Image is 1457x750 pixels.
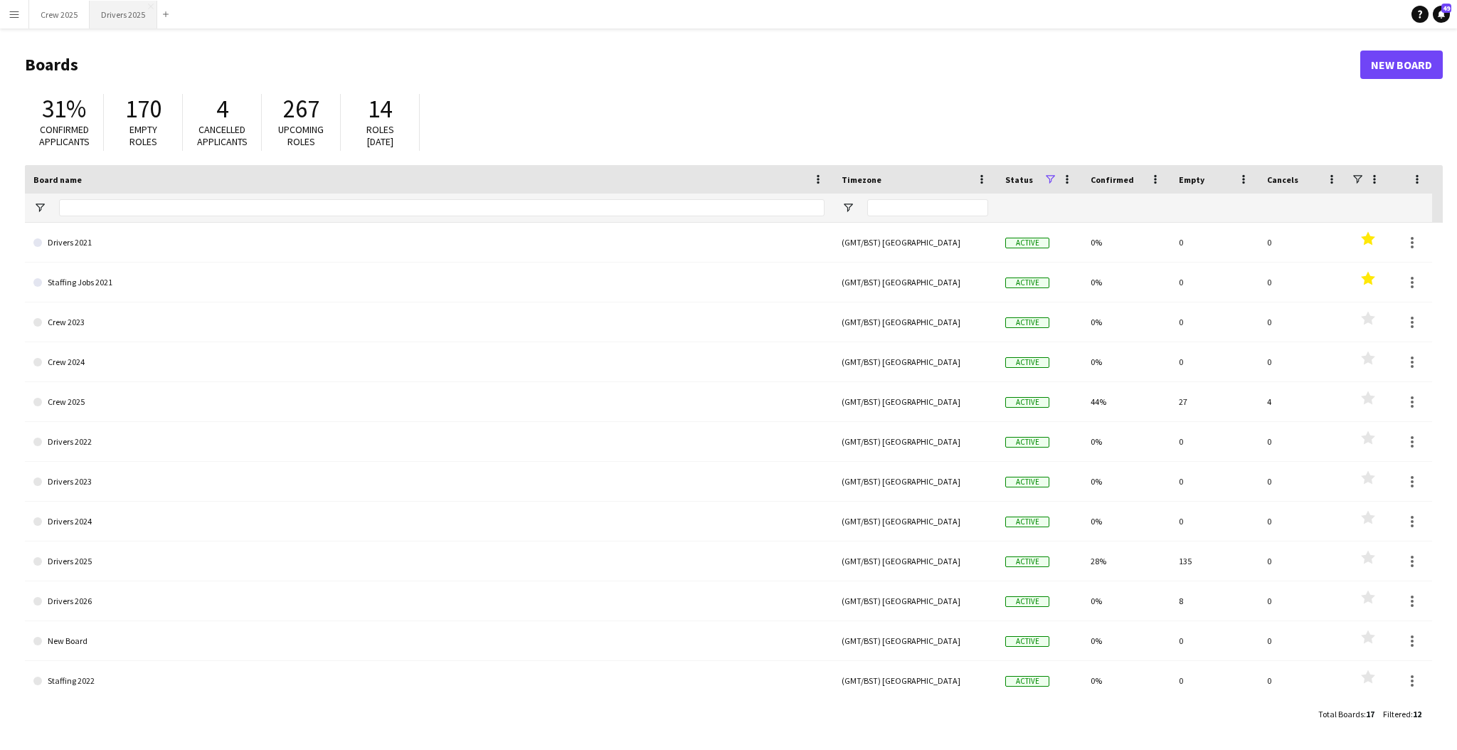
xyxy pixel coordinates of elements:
[59,199,825,216] input: Board name Filter Input
[1082,502,1170,541] div: 0%
[1259,462,1347,501] div: 0
[1005,517,1049,527] span: Active
[197,123,248,148] span: Cancelled applicants
[1170,422,1259,461] div: 0
[1170,263,1259,302] div: 0
[867,199,988,216] input: Timezone Filter Input
[33,621,825,661] a: New Board
[1082,462,1170,501] div: 0%
[833,302,997,342] div: (GMT/BST) [GEOGRAPHIC_DATA]
[833,581,997,620] div: (GMT/BST) [GEOGRAPHIC_DATA]
[1082,422,1170,461] div: 0%
[33,462,825,502] a: Drivers 2023
[129,123,157,148] span: Empty roles
[1082,581,1170,620] div: 0%
[1259,661,1347,700] div: 0
[1259,342,1347,381] div: 0
[39,123,90,148] span: Confirmed applicants
[1005,278,1049,288] span: Active
[33,201,46,214] button: Open Filter Menu
[1441,4,1451,13] span: 49
[833,502,997,541] div: (GMT/BST) [GEOGRAPHIC_DATA]
[1170,621,1259,660] div: 0
[833,342,997,381] div: (GMT/BST) [GEOGRAPHIC_DATA]
[1259,542,1347,581] div: 0
[1082,542,1170,581] div: 28%
[33,342,825,382] a: Crew 2024
[1170,302,1259,342] div: 0
[33,263,825,302] a: Staffing Jobs 2021
[1082,621,1170,660] div: 0%
[1005,556,1049,567] span: Active
[33,502,825,542] a: Drivers 2024
[1170,382,1259,421] div: 27
[833,542,997,581] div: (GMT/BST) [GEOGRAPHIC_DATA]
[842,174,881,185] span: Timezone
[1082,382,1170,421] div: 44%
[1170,342,1259,381] div: 0
[1318,709,1364,719] span: Total Boards
[833,422,997,461] div: (GMT/BST) [GEOGRAPHIC_DATA]
[1005,437,1049,448] span: Active
[33,223,825,263] a: Drivers 2021
[216,93,228,125] span: 4
[1170,542,1259,581] div: 135
[1259,581,1347,620] div: 0
[1318,700,1374,728] div: :
[368,93,392,125] span: 14
[125,93,161,125] span: 170
[1170,502,1259,541] div: 0
[1170,581,1259,620] div: 8
[283,93,319,125] span: 267
[833,621,997,660] div: (GMT/BST) [GEOGRAPHIC_DATA]
[1259,422,1347,461] div: 0
[1082,661,1170,700] div: 0%
[1259,502,1347,541] div: 0
[1259,302,1347,342] div: 0
[90,1,157,28] button: Drivers 2025
[33,661,825,701] a: Staffing 2022
[1005,676,1049,687] span: Active
[1267,174,1298,185] span: Cancels
[1259,621,1347,660] div: 0
[1082,342,1170,381] div: 0%
[833,382,997,421] div: (GMT/BST) [GEOGRAPHIC_DATA]
[1383,700,1421,728] div: :
[1383,709,1411,719] span: Filtered
[1005,477,1049,487] span: Active
[1179,174,1204,185] span: Empty
[833,263,997,302] div: (GMT/BST) [GEOGRAPHIC_DATA]
[42,93,86,125] span: 31%
[33,581,825,621] a: Drivers 2026
[1413,709,1421,719] span: 12
[1005,238,1049,248] span: Active
[1005,357,1049,368] span: Active
[1082,263,1170,302] div: 0%
[1082,302,1170,342] div: 0%
[1005,317,1049,328] span: Active
[1433,6,1450,23] a: 49
[1005,174,1033,185] span: Status
[1005,636,1049,647] span: Active
[833,462,997,501] div: (GMT/BST) [GEOGRAPHIC_DATA]
[833,661,997,700] div: (GMT/BST) [GEOGRAPHIC_DATA]
[33,422,825,462] a: Drivers 2022
[1082,223,1170,262] div: 0%
[1170,223,1259,262] div: 0
[33,174,82,185] span: Board name
[1170,661,1259,700] div: 0
[1360,51,1443,79] a: New Board
[842,201,854,214] button: Open Filter Menu
[1170,462,1259,501] div: 0
[33,382,825,422] a: Crew 2025
[1005,596,1049,607] span: Active
[278,123,324,148] span: Upcoming roles
[25,54,1360,75] h1: Boards
[1259,382,1347,421] div: 4
[1259,263,1347,302] div: 0
[1366,709,1374,719] span: 17
[29,1,90,28] button: Crew 2025
[833,223,997,262] div: (GMT/BST) [GEOGRAPHIC_DATA]
[1091,174,1134,185] span: Confirmed
[1259,223,1347,262] div: 0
